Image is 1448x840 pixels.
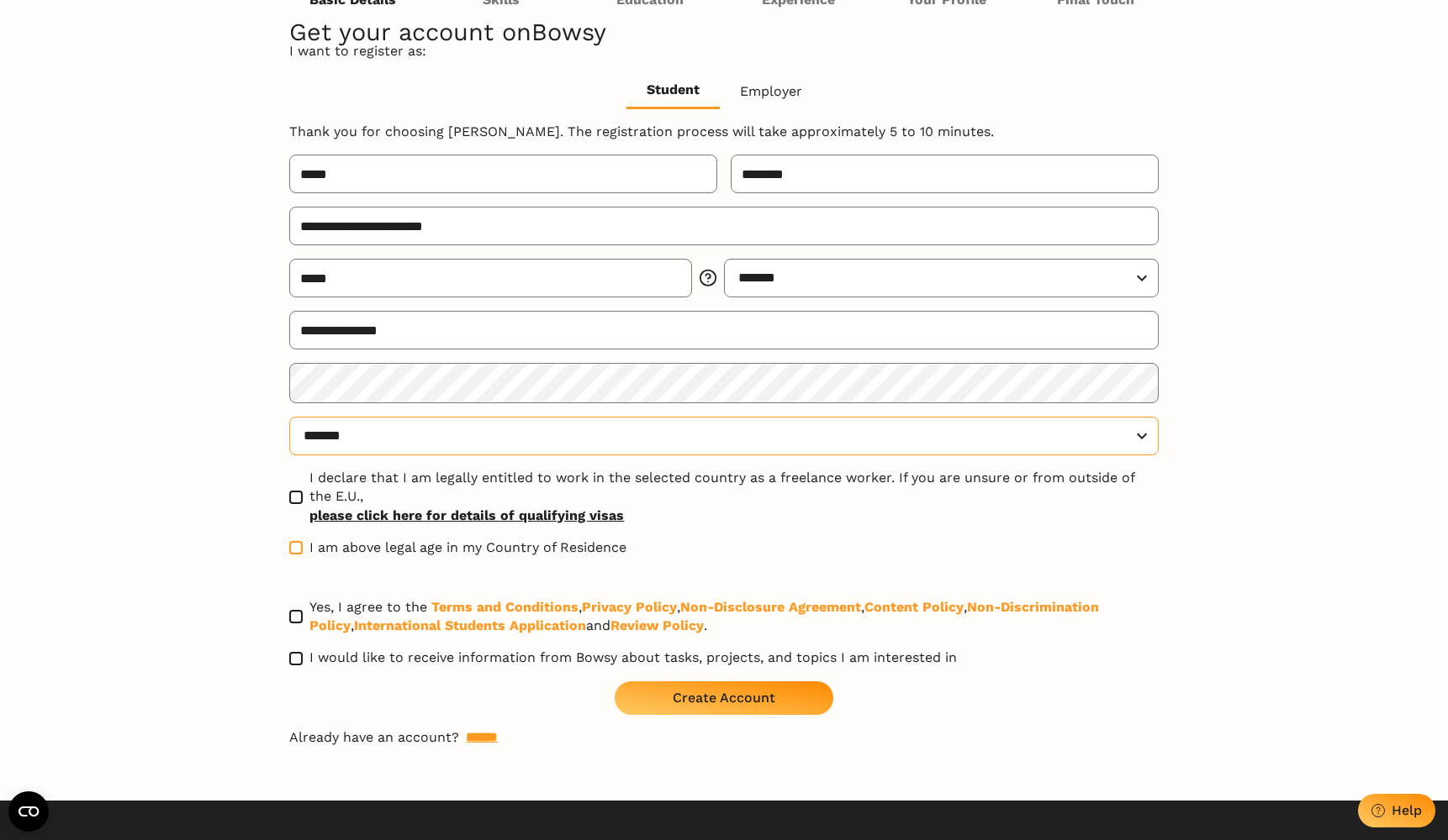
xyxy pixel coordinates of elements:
button: Student [626,74,720,108]
div: Create Account [673,690,775,706]
button: Employer [720,74,822,108]
button: Open CMP widget [8,791,49,832]
a: Privacy Policy [582,599,677,615]
a: Terms and Conditions [431,599,579,615]
a: Non-Disclosure Agreement [680,599,861,615]
p: Already have an account? [289,728,1158,747]
button: Create Account [615,681,833,715]
p: I want to register as: [289,42,1158,60]
a: please click here for details of qualifying visas [309,507,1158,525]
h1: Get your account on [289,23,1158,41]
span: I declare that I am legally entitled to work in the selected country as a freelance worker. If yo... [309,469,1158,525]
a: Review Policy [610,617,704,633]
span: Bowsy [531,18,606,46]
p: Thank you for choosing [PERSON_NAME]. The registration process will take approximately 5 to 10 mi... [289,123,1158,141]
span: Yes, I agree to the , , , , , and . [309,598,1158,636]
div: Help [1392,802,1422,818]
span: I would like to receive information from Bowsy about tasks, projects, and topics I am interested in [309,648,957,667]
a: International Students Application [354,617,586,633]
a: Content Policy [864,599,964,615]
span: I am above legal age in my Country of Residence [309,538,626,557]
button: Help [1358,794,1435,827]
